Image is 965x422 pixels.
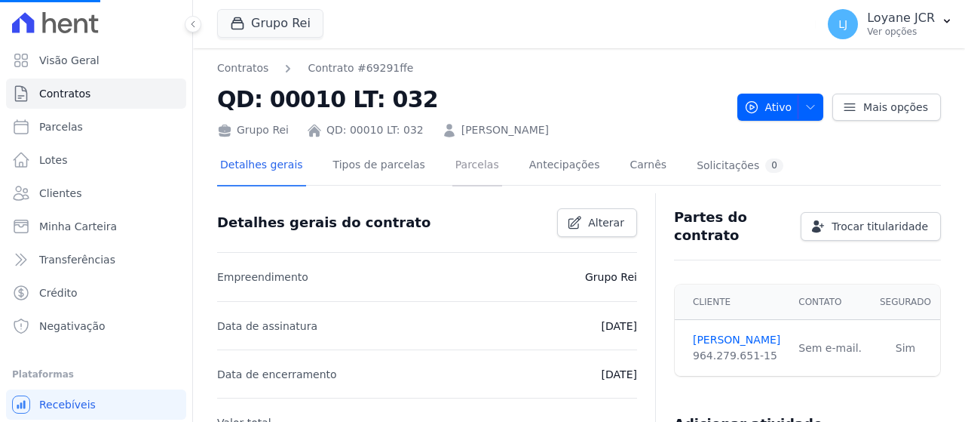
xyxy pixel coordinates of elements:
nav: Breadcrumb [217,60,413,76]
th: Segurado [871,285,940,320]
th: Cliente [675,285,789,320]
a: Antecipações [526,146,603,186]
a: Alterar [557,208,637,237]
a: Clientes [6,178,186,208]
div: Grupo Rei [217,122,289,138]
span: Ativo [744,94,792,121]
a: Detalhes gerais [217,146,306,186]
span: Parcelas [39,119,83,134]
a: Tipos de parcelas [330,146,428,186]
p: Data de assinatura [217,317,317,335]
a: [PERSON_NAME] [461,122,549,138]
div: 0 [765,159,783,173]
a: Trocar titularidade [801,212,941,241]
div: Solicitações [697,159,783,173]
h3: Detalhes gerais do contrato [217,214,430,232]
h2: QD: 00010 LT: 032 [217,82,725,116]
th: Contato [789,285,871,320]
button: Grupo Rei [217,9,323,38]
p: Ver opções [867,26,935,38]
span: Recebíveis [39,397,96,412]
span: Transferências [39,252,115,267]
span: Negativação [39,319,106,334]
a: Solicitações0 [694,146,786,186]
a: Parcelas [452,146,502,186]
p: Loyane JCR [867,11,935,26]
td: Sem e-mail. [789,320,871,377]
span: Lotes [39,152,68,168]
p: Data de encerramento [217,365,337,383]
a: Minha Carteira [6,211,186,242]
span: LJ [838,19,847,29]
p: Grupo Rei [585,268,637,286]
td: Sim [871,320,940,377]
a: Lotes [6,145,186,175]
span: Crédito [39,285,78,300]
span: Mais opções [863,100,928,115]
div: 964.279.651-15 [693,348,780,364]
span: Contratos [39,86,90,101]
span: Alterar [588,215,624,230]
p: Empreendimento [217,268,308,286]
a: Carnês [626,146,669,186]
button: LJ Loyane JCR Ver opções [816,3,965,45]
a: Mais opções [832,94,941,121]
h3: Partes do contrato [674,208,789,245]
a: Crédito [6,278,186,308]
a: Contratos [6,79,186,109]
a: [PERSON_NAME] [693,332,780,348]
a: Transferências [6,245,186,275]
a: Parcelas [6,112,186,142]
a: Negativação [6,311,186,341]
span: Minha Carteira [39,219,117,234]
a: Visão Geral [6,45,186,75]
a: Contrato #69291ffe [308,60,413,76]
a: QD: 00010 LT: 032 [326,122,424,138]
nav: Breadcrumb [217,60,725,76]
span: Trocar titularidade [832,219,928,234]
p: [DATE] [602,365,637,383]
div: Plataformas [12,365,180,383]
span: Visão Geral [39,53,100,68]
a: Contratos [217,60,268,76]
button: Ativo [737,94,824,121]
a: Recebíveis [6,390,186,420]
p: [DATE] [602,317,637,335]
span: Clientes [39,186,81,201]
